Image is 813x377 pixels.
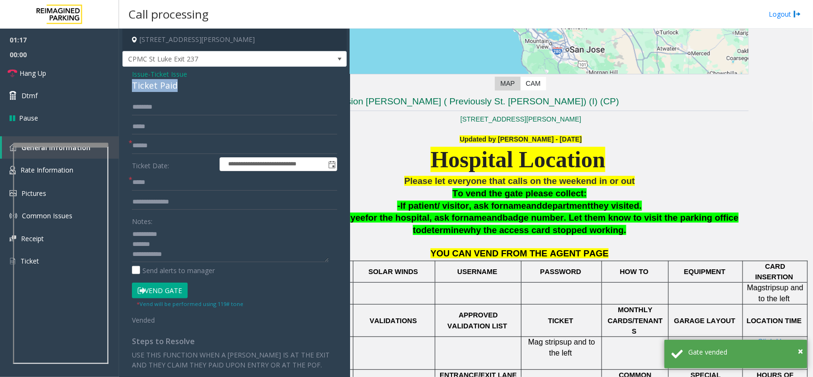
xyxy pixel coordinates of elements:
span: r [551,338,553,346]
span: SOLAR WINDS [369,268,418,275]
span: To vend the gate please collect: [452,188,587,198]
img: 'icon' [10,190,17,196]
span: Ticket Issue [151,69,187,79]
span: up and to the left [549,338,597,357]
span: Issue [132,69,148,79]
small: Vend will be performed using 119# tone [137,300,243,307]
span: YOU CAN VEND FROM THE AGENT PAGE [431,248,609,258]
span: determine [422,225,464,235]
span: TICKET [548,317,573,325]
span: . Let them know to visit the parking office to [413,213,739,235]
label: Ticket Date: [130,157,217,172]
img: 'icon' [10,235,16,242]
span: Hang Up [20,68,46,78]
span: -If patient/ visitor, ask for [397,201,503,211]
span: MONTHLY CARDS/TENANTS [608,306,663,335]
img: 'icon' [10,166,16,174]
a: Click Here for the local time [755,338,797,367]
span: name [503,201,526,211]
button: Close [798,344,803,358]
span: Please let everyone that calls on the weekend in or out [404,176,635,186]
span: and [526,201,542,211]
div: Ticket Paid [132,79,337,92]
img: 'icon' [10,257,16,265]
span: HOW TO [620,268,649,275]
a: [STREET_ADDRESS][PERSON_NAME] [461,115,582,123]
span: strips [762,284,780,292]
div: Gate vended [688,347,800,357]
a: Logout [769,9,801,19]
span: PASSWORD [540,268,581,275]
button: Vend Gate [132,283,188,299]
span: EQUIPMENT [684,268,725,275]
label: Send alerts to manager [132,265,215,275]
h3: Call processing [124,2,213,26]
span: LOCATION TIME [747,317,802,325]
span: - [148,70,187,79]
span: s [560,338,563,346]
label: Map [495,77,521,91]
span: Vended [132,316,155,325]
span: Mag st [528,338,551,346]
span: USERNAME [457,268,497,275]
span: why the access card stopped working. [464,225,626,235]
span: Hospital Location [431,147,605,172]
span: Pause [19,113,38,123]
h4: Steps to Resolve [132,337,337,346]
span: CARD INSERTION [755,263,793,281]
span: APPROVED VALIDATION LIST [448,311,507,329]
a: General Information [2,136,119,159]
span: VALIDATIONS [370,317,417,325]
img: 'icon' [10,212,17,220]
span: Mag [747,284,762,292]
img: logout [793,9,801,19]
span: department [542,201,591,211]
span: and [487,213,502,223]
h4: [STREET_ADDRESS][PERSON_NAME] [122,29,347,51]
span: GARAGE LAYOUT [674,317,735,325]
h3: I37-350 - Mission [PERSON_NAME] ( Previously St. [PERSON_NAME]) (I) (CP) [293,95,749,111]
span: for the hospital, ask for [365,213,463,223]
span: badge number [502,213,564,223]
span: name [463,213,487,223]
label: CAM [520,77,546,91]
span: ip [553,338,559,346]
b: Updated by [PERSON_NAME] - [DATE] [460,135,582,143]
span: CPMC St Luke Exit 237 [123,51,301,67]
label: Notes: [132,213,152,226]
span: Toggle popup [326,158,337,171]
span: Dtmf [21,91,38,101]
span: they visited. [591,201,642,211]
img: 'icon' [10,144,17,151]
span: × [798,345,803,357]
